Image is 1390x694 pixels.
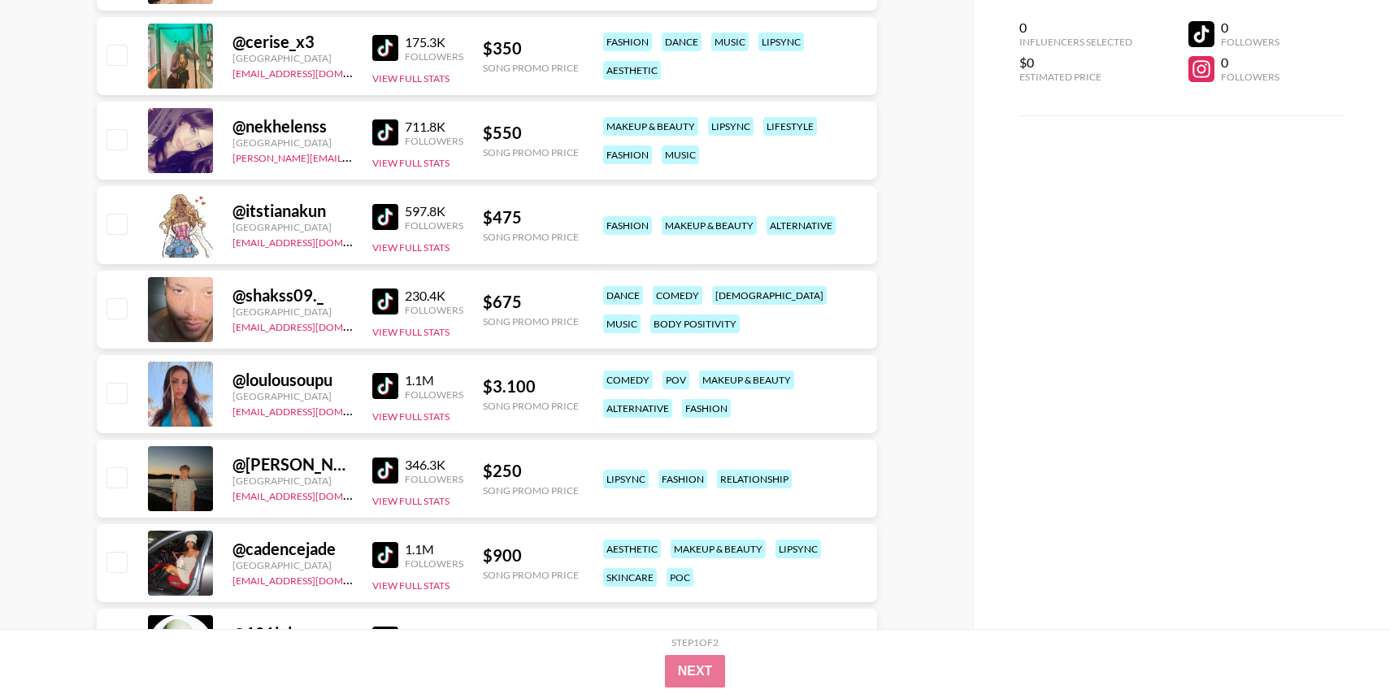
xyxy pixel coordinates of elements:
[232,233,396,249] a: [EMAIL_ADDRESS][DOMAIN_NAME]
[232,402,396,418] a: [EMAIL_ADDRESS][DOMAIN_NAME]
[665,655,726,687] button: Next
[232,306,353,318] div: [GEOGRAPHIC_DATA]
[767,216,836,235] div: alternative
[405,457,463,473] div: 346.3K
[405,50,463,63] div: Followers
[405,135,463,147] div: Followers
[405,304,463,316] div: Followers
[682,399,731,418] div: fashion
[232,539,353,559] div: @ cadencejade
[603,216,652,235] div: fashion
[372,410,450,423] button: View Full Stats
[372,241,450,254] button: View Full Stats
[372,458,398,484] img: TikTok
[1019,36,1132,48] div: Influencers Selected
[405,388,463,401] div: Followers
[603,540,661,558] div: aesthetic
[662,145,699,164] div: music
[603,61,661,80] div: aesthetic
[483,123,579,143] div: $ 550
[405,288,463,304] div: 230.4K
[372,35,398,61] img: TikTok
[662,33,702,51] div: dance
[232,370,353,390] div: @ loulousoupu
[372,579,450,592] button: View Full Stats
[603,371,653,389] div: comedy
[650,314,740,333] div: body positivity
[1221,54,1279,71] div: 0
[483,461,579,481] div: $ 250
[653,286,702,305] div: comedy
[405,626,463,642] div: 57.6K
[483,484,579,497] div: Song Promo Price
[483,315,579,327] div: Song Promo Price
[232,32,353,52] div: @ cerise_x3
[711,33,749,51] div: music
[232,390,353,402] div: [GEOGRAPHIC_DATA]
[232,64,396,80] a: [EMAIL_ADDRESS][DOMAIN_NAME]
[232,201,353,221] div: @ itstianakun
[405,557,463,570] div: Followers
[1221,36,1279,48] div: Followers
[483,292,579,312] div: $ 675
[372,72,450,85] button: View Full Stats
[1019,20,1132,36] div: 0
[232,487,396,502] a: [EMAIL_ADDRESS][DOMAIN_NAME]
[667,568,693,587] div: poc
[483,38,579,59] div: $ 350
[372,542,398,568] img: TikTok
[763,117,817,136] div: lifestyle
[232,116,353,137] div: @ nekhelenss
[405,541,463,557] div: 1.1M
[603,145,652,164] div: fashion
[372,157,450,169] button: View Full Stats
[658,470,707,488] div: fashion
[1019,54,1132,71] div: $0
[232,318,396,333] a: [EMAIL_ADDRESS][DOMAIN_NAME]
[1221,20,1279,36] div: 0
[483,146,579,158] div: Song Promo Price
[372,326,450,338] button: View Full Stats
[603,117,698,136] div: makeup & beauty
[405,34,463,50] div: 175.3K
[372,627,398,653] img: TikTok
[232,149,628,164] a: [PERSON_NAME][EMAIL_ADDRESS][PERSON_NAME][PERSON_NAME][DOMAIN_NAME]
[405,219,463,232] div: Followers
[603,568,657,587] div: skincare
[603,33,652,51] div: fashion
[232,285,353,306] div: @ shakss09._
[232,623,353,644] div: @ 101jules
[671,636,719,648] div: Step 1 of 2
[405,473,463,485] div: Followers
[372,495,450,507] button: View Full Stats
[372,204,398,230] img: TikTok
[717,470,792,488] div: relationship
[405,372,463,388] div: 1.1M
[372,288,398,314] img: TikTok
[483,207,579,228] div: $ 475
[405,119,463,135] div: 711.8K
[662,371,689,389] div: pov
[699,371,794,389] div: makeup & beauty
[232,475,353,487] div: [GEOGRAPHIC_DATA]
[603,399,672,418] div: alternative
[483,569,579,581] div: Song Promo Price
[603,314,641,333] div: music
[483,62,579,74] div: Song Promo Price
[232,559,353,571] div: [GEOGRAPHIC_DATA]
[232,52,353,64] div: [GEOGRAPHIC_DATA]
[232,137,353,149] div: [GEOGRAPHIC_DATA]
[662,216,757,235] div: makeup & beauty
[405,203,463,219] div: 597.8K
[483,376,579,397] div: $ 3.100
[483,545,579,566] div: $ 900
[232,454,353,475] div: @ [PERSON_NAME].taylor07
[232,571,396,587] a: [EMAIL_ADDRESS][DOMAIN_NAME]
[603,470,649,488] div: lipsync
[1309,613,1370,674] iframe: Drift Widget Chat Controller
[775,540,821,558] div: lipsync
[603,286,643,305] div: dance
[758,33,804,51] div: lipsync
[1221,71,1279,83] div: Followers
[232,221,353,233] div: [GEOGRAPHIC_DATA]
